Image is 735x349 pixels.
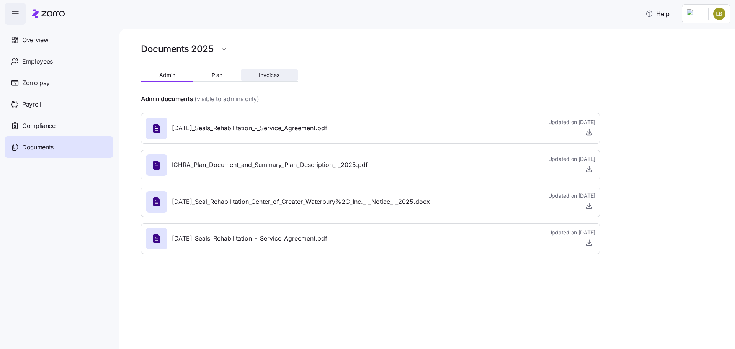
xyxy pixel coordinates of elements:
span: Help [645,9,670,18]
span: Payroll [22,100,41,109]
span: Updated on [DATE] [548,229,595,236]
h4: Admin documents [141,95,193,103]
span: [DATE]_Seal_Rehabilitation_Center_of_Greater_Waterbury%2C_Inc._-_Notice_-_2025.docx [172,197,430,206]
span: Invoices [259,72,279,78]
span: Admin [159,72,175,78]
span: Updated on [DATE] [548,192,595,200]
span: Compliance [22,121,56,131]
span: Employees [22,57,53,66]
span: Overview [22,35,48,45]
img: 1af8aab67717610295fc0a914effc0fd [713,8,725,20]
span: Updated on [DATE] [548,118,595,126]
a: Employees [5,51,113,72]
span: Documents [22,143,54,152]
span: (visible to admins only) [194,94,259,104]
img: Employer logo [687,9,702,18]
span: Plan [212,72,222,78]
h1: Documents 2025 [141,43,213,55]
span: Zorro pay [22,78,50,88]
span: [DATE]_Seals_Rehabilitation_-_Service_Agreement.pdf [172,234,327,243]
span: [DATE]_Seals_Rehabilitation_-_Service_Agreement.pdf [172,123,327,133]
a: Overview [5,29,113,51]
button: Help [639,6,676,21]
a: Payroll [5,93,113,115]
a: Zorro pay [5,72,113,93]
span: ICHRA_Plan_Document_and_Summary_Plan_Description_-_2025.pdf [172,160,368,170]
a: Documents [5,136,113,158]
a: Compliance [5,115,113,136]
span: Updated on [DATE] [548,155,595,163]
